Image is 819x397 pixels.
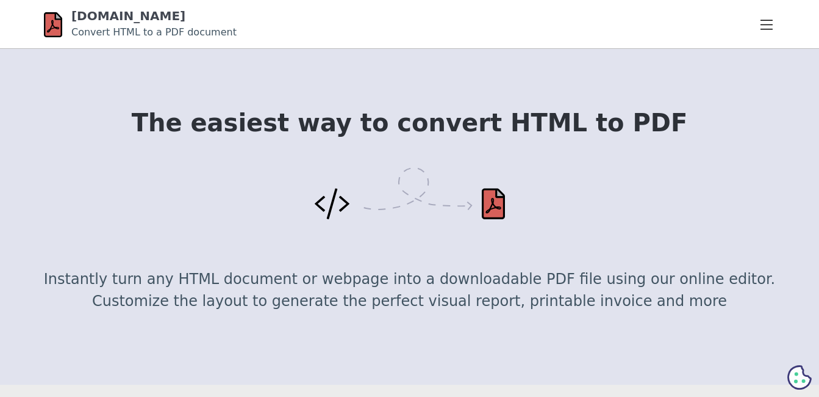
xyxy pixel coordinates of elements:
p: Instantly turn any HTML document or webpage into a downloadable PDF file using our online editor.... [44,268,776,312]
img: html-pdf.net [44,11,62,38]
small: Convert HTML to a PDF document [71,26,237,38]
a: [DOMAIN_NAME] [71,9,185,23]
svg: Cookie Preferences [787,365,812,390]
img: Convert HTML to PDF [315,167,505,220]
h1: The easiest way to convert HTML to PDF [44,109,776,137]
